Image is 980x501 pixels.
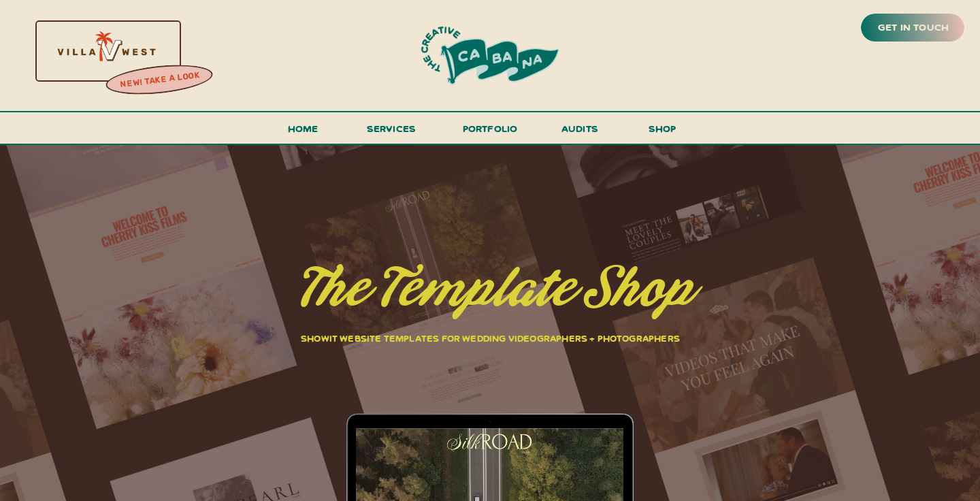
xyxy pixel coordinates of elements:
[630,120,695,144] a: shop
[875,18,951,37] a: get in touch
[367,122,416,135] span: services
[559,120,600,144] a: audits
[247,260,747,323] h1: The Template Shop
[458,120,522,145] a: portfolio
[282,120,324,145] a: Home
[363,120,420,145] a: services
[242,330,739,358] h2: showit website templates for Wedding Videographers + Photographers
[104,67,216,94] a: new! take a look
